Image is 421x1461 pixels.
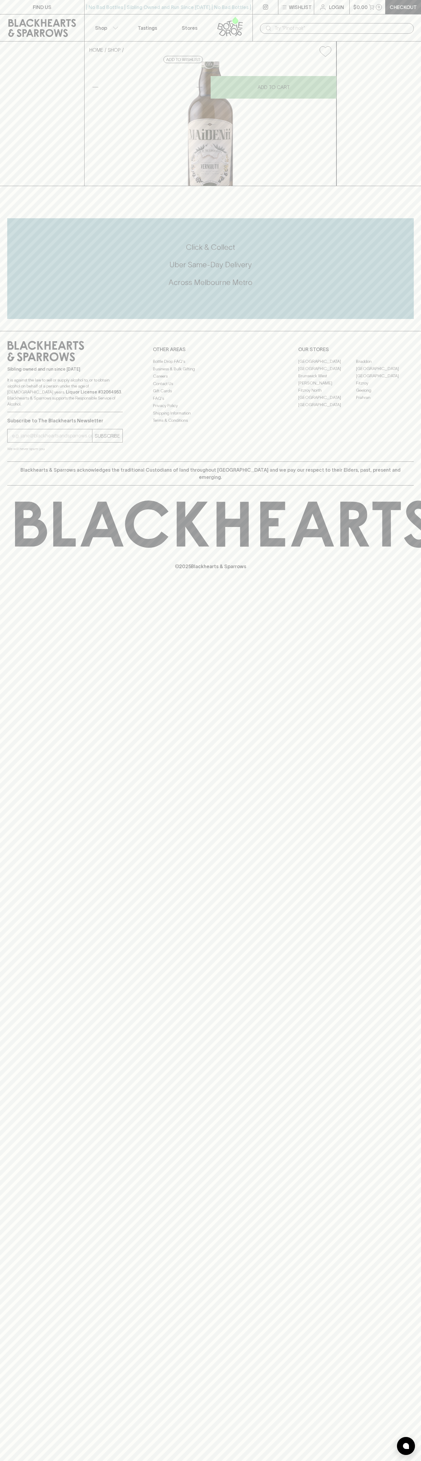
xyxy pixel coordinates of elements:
a: Bottle Drop FAQ's [153,358,268,365]
input: e.g. jane@blackheartsandsparrows.com.au [12,431,92,441]
a: Tastings [126,14,169,41]
p: OTHER AREAS [153,346,268,353]
p: Login [329,4,344,11]
button: Shop [85,14,127,41]
a: Business & Bulk Gifting [153,365,268,372]
p: SUBSCRIBE [95,432,120,440]
p: Tastings [138,24,157,32]
a: [GEOGRAPHIC_DATA] [298,358,356,365]
a: Careers [153,373,268,380]
a: Terms & Conditions [153,417,268,424]
a: [GEOGRAPHIC_DATA] [356,372,414,379]
button: Add to wishlist [317,44,334,59]
a: Brunswick West [298,372,356,379]
p: Shop [95,24,107,32]
a: Privacy Policy [153,402,268,409]
a: Shipping Information [153,409,268,417]
a: [GEOGRAPHIC_DATA] [356,365,414,372]
a: HOME [89,47,103,53]
p: FIND US [33,4,51,11]
p: It is against the law to sell or supply alcohol to, or to obtain alcohol on behalf of a person un... [7,377,123,407]
p: Blackhearts & Sparrows acknowledges the traditional Custodians of land throughout [GEOGRAPHIC_DAT... [12,466,409,481]
a: Geelong [356,387,414,394]
p: Checkout [390,4,417,11]
p: Subscribe to The Blackhearts Newsletter [7,417,123,424]
a: Stores [169,14,211,41]
p: Sibling owned and run since [DATE] [7,366,123,372]
h5: Across Melbourne Metro [7,277,414,287]
p: Wishlist [289,4,312,11]
a: [GEOGRAPHIC_DATA] [298,394,356,401]
a: Fitzroy North [298,387,356,394]
a: Braddon [356,358,414,365]
button: ADD TO CART [211,76,336,99]
a: SHOP [108,47,121,53]
div: Call to action block [7,218,414,319]
a: [GEOGRAPHIC_DATA] [298,401,356,408]
p: Stores [182,24,197,32]
h5: Click & Collect [7,242,414,252]
a: Prahran [356,394,414,401]
button: SUBSCRIBE [92,429,122,442]
strong: Liquor License #32064953 [66,390,121,394]
p: $0.00 [353,4,368,11]
p: ADD TO CART [258,84,290,91]
img: 3408.png [85,62,336,186]
a: Gift Cards [153,387,268,395]
p: We will never spam you [7,446,123,452]
h5: Uber Same-Day Delivery [7,260,414,270]
p: 0 [378,5,380,9]
a: FAQ's [153,395,268,402]
a: [PERSON_NAME] [298,379,356,387]
button: Add to wishlist [163,56,203,63]
a: [GEOGRAPHIC_DATA] [298,365,356,372]
a: Contact Us [153,380,268,387]
a: Fitzroy [356,379,414,387]
p: OUR STORES [298,346,414,353]
input: Try "Pinot noir" [274,23,409,33]
img: bubble-icon [403,1443,409,1449]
